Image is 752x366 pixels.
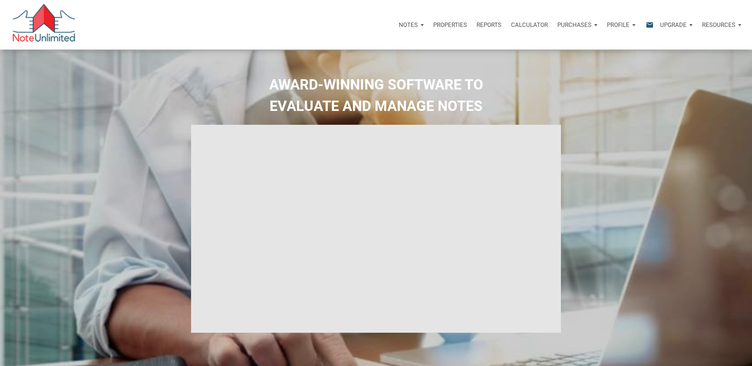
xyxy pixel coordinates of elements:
a: Properties [429,13,472,37]
button: Profile [602,13,640,37]
p: Notes [399,21,418,29]
p: Purchases [557,21,591,29]
h2: AWARD-WINNING SOFTWARE TO EVALUATE AND MANAGE NOTES [6,74,746,117]
p: Upgrade [660,21,687,29]
p: Resources [702,21,735,29]
button: Upgrade [655,13,697,37]
p: Profile [607,21,630,29]
p: Calculator [511,21,548,29]
iframe: NoteUnlimited [191,125,561,333]
button: Reports [472,13,506,37]
button: Purchases [553,13,602,37]
i: email [645,20,654,29]
button: email [640,13,655,37]
a: Calculator [506,13,553,37]
button: Notes [394,13,429,37]
button: Resources [697,13,746,37]
p: Reports [476,21,501,29]
p: Properties [433,21,467,29]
